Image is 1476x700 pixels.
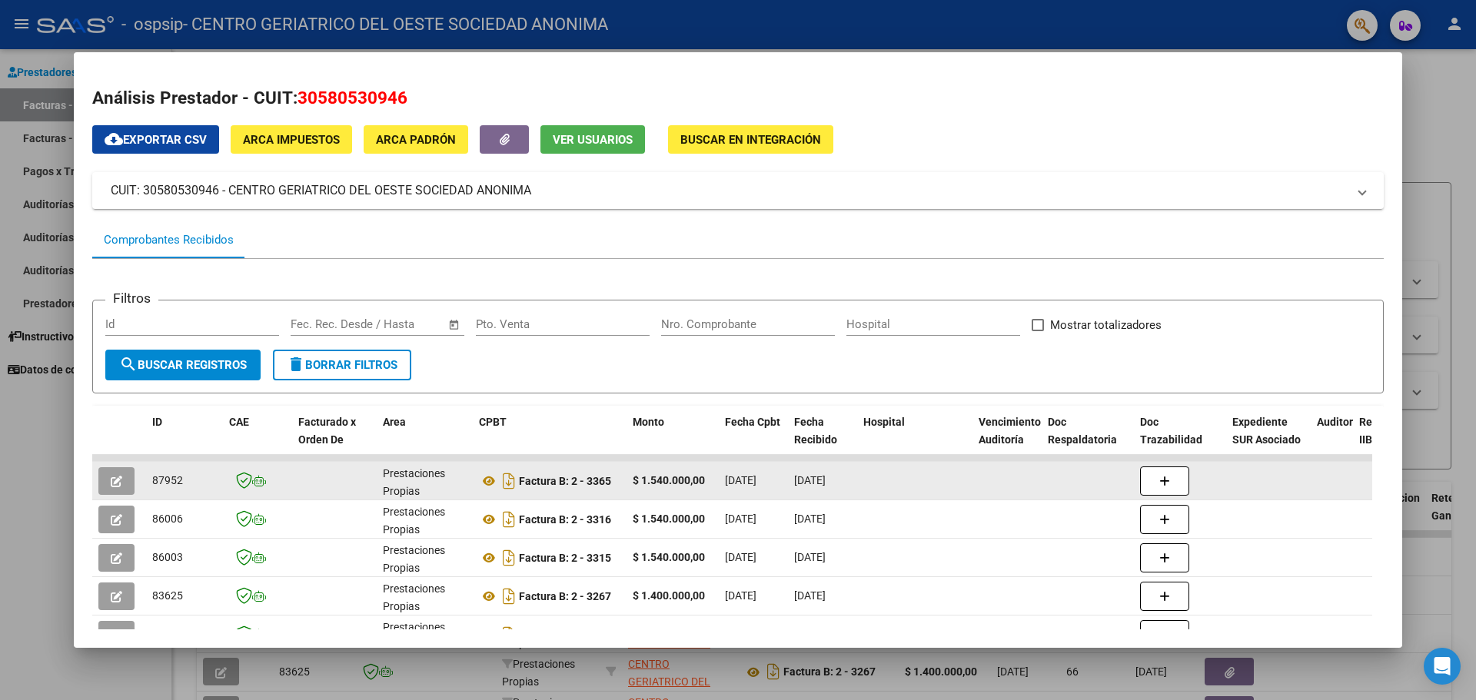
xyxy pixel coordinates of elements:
[519,552,611,564] strong: Factura B: 2 - 3315
[223,406,292,473] datatable-header-cell: CAE
[383,621,445,651] span: Prestaciones Propias
[105,288,158,308] h3: Filtros
[92,125,219,154] button: Exportar CSV
[1050,316,1162,334] span: Mostrar totalizadores
[298,416,356,446] span: Facturado x Orden De
[152,628,183,640] span: 79805
[291,317,341,331] input: Start date
[1140,416,1202,446] span: Doc Trazabilidad
[105,133,207,147] span: Exportar CSV
[1424,648,1461,685] div: Open Intercom Messenger
[1359,416,1409,446] span: Retencion IIBB
[111,181,1347,200] mat-panel-title: CUIT: 30580530946 - CENTRO GERIATRICO DEL OESTE SOCIEDAD ANONIMA
[857,406,972,473] datatable-header-cell: Hospital
[1048,416,1117,446] span: Doc Respaldatoria
[519,590,611,602] strong: Factura B: 2 - 3267
[633,589,705,602] strong: $ 1.400.000,00
[794,628,826,640] span: [DATE]
[668,125,833,154] button: Buscar en Integración
[105,350,261,380] button: Buscar Registros
[354,317,429,331] input: End date
[152,589,183,602] span: 83625
[1042,406,1134,473] datatable-header-cell: Doc Respaldatoria
[499,622,519,647] i: Descargar documento
[794,551,826,563] span: [DATE]
[105,130,123,148] mat-icon: cloud_download
[499,546,519,570] i: Descargar documento
[794,513,826,525] span: [DATE]
[364,125,468,154] button: ARCA Padrón
[519,475,611,487] strong: Factura B: 2 - 3365
[633,628,705,640] strong: $ 1.400.000,00
[499,584,519,609] i: Descargar documento
[540,125,645,154] button: Ver Usuarios
[287,358,397,372] span: Borrar Filtros
[794,589,826,602] span: [DATE]
[519,513,611,526] strong: Factura B: 2 - 3316
[725,628,756,640] span: [DATE]
[979,416,1041,446] span: Vencimiento Auditoría
[519,629,611,641] strong: Factura B: 2 - 3186
[104,231,234,249] div: Comprobantes Recibidos
[1232,416,1301,446] span: Expediente SUR Asociado
[383,467,445,497] span: Prestaciones Propias
[383,506,445,536] span: Prestaciones Propias
[383,582,445,612] span: Prestaciones Propias
[377,406,473,473] datatable-header-cell: Area
[152,474,183,486] span: 87952
[1353,406,1414,473] datatable-header-cell: Retencion IIBB
[119,358,247,372] span: Buscar Registros
[972,406,1042,473] datatable-header-cell: Vencimiento Auditoría
[725,551,756,563] span: [DATE]
[499,469,519,493] i: Descargar documento
[863,416,905,428] span: Hospital
[499,507,519,532] i: Descargar documento
[376,133,456,147] span: ARCA Padrón
[292,406,377,473] datatable-header-cell: Facturado x Orden De
[633,513,705,525] strong: $ 1.540.000,00
[298,88,407,108] span: 30580530946
[794,474,826,486] span: [DATE]
[152,513,183,525] span: 86006
[788,406,857,473] datatable-header-cell: Fecha Recibido
[229,416,249,428] span: CAE
[633,551,705,563] strong: $ 1.540.000,00
[725,474,756,486] span: [DATE]
[725,589,756,602] span: [DATE]
[1134,406,1226,473] datatable-header-cell: Doc Trazabilidad
[446,316,464,333] button: Open calendar
[152,551,183,563] span: 86003
[553,133,633,147] span: Ver Usuarios
[1317,416,1362,428] span: Auditoria
[1311,406,1353,473] datatable-header-cell: Auditoria
[680,133,821,147] span: Buscar en Integración
[383,416,406,428] span: Area
[633,416,664,428] span: Monto
[152,416,162,428] span: ID
[92,172,1384,209] mat-expansion-panel-header: CUIT: 30580530946 - CENTRO GERIATRICO DEL OESTE SOCIEDAD ANONIMA
[273,350,411,380] button: Borrar Filtros
[287,355,305,373] mat-icon: delete
[243,133,340,147] span: ARCA Impuestos
[719,406,788,473] datatable-header-cell: Fecha Cpbt
[725,513,756,525] span: [DATE]
[1226,406,1311,473] datatable-header-cell: Expediente SUR Asociado
[725,416,780,428] span: Fecha Cpbt
[794,416,837,446] span: Fecha Recibido
[473,406,627,473] datatable-header-cell: CPBT
[383,544,445,574] span: Prestaciones Propias
[146,406,223,473] datatable-header-cell: ID
[633,474,705,486] strong: $ 1.540.000,00
[479,416,507,428] span: CPBT
[231,125,352,154] button: ARCA Impuestos
[92,85,1384,111] h2: Análisis Prestador - CUIT:
[627,406,719,473] datatable-header-cell: Monto
[119,355,138,373] mat-icon: search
